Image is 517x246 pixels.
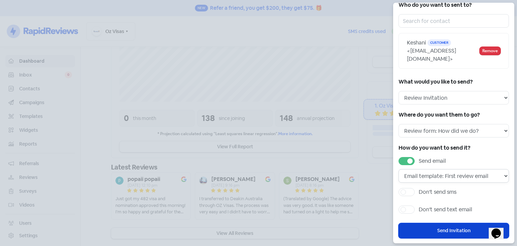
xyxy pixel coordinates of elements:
[399,143,509,153] h5: How do you want to send it?
[419,157,446,165] label: Send email
[419,206,472,214] label: Don't send text email
[399,223,509,238] button: Send Invitation
[407,39,426,46] span: Keshani
[419,188,456,196] label: Don't send sms
[489,219,510,239] iframe: chat widget
[399,77,509,87] h5: What would you like to send?
[399,110,509,120] h5: Where do you want them to go?
[399,14,509,28] input: Search for contact
[407,47,456,62] span: <[EMAIL_ADDRESS][DOMAIN_NAME]>
[480,47,501,55] button: Remove
[427,39,451,46] span: Customer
